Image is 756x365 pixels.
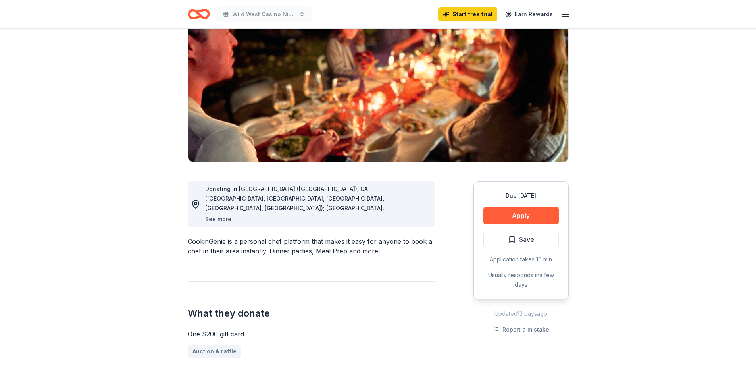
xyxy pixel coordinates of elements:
img: Image for CookinGenie [188,10,568,162]
button: Apply [483,207,559,224]
button: See more [205,214,231,224]
button: Wild West Casino Night [216,6,312,22]
button: Save [483,231,559,248]
a: Start free trial [438,7,497,21]
button: Report a mistake [493,325,549,334]
a: Auction & raffle [188,345,241,358]
div: Application takes 10 min [483,255,559,264]
span: Save [519,234,534,245]
a: Earn Rewards [500,7,558,21]
div: Updated 13 days ago [473,309,569,319]
div: CookinGenie is a personal chef platform that makes it easy for anyone to book a chef in their are... [188,237,435,256]
div: One $200 gift card [188,329,435,339]
div: Due [DATE] [483,191,559,201]
div: Usually responds in a few days [483,270,559,290]
h2: What they donate [188,307,435,320]
a: Home [188,5,210,23]
span: Wild West Casino Night [232,10,296,19]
